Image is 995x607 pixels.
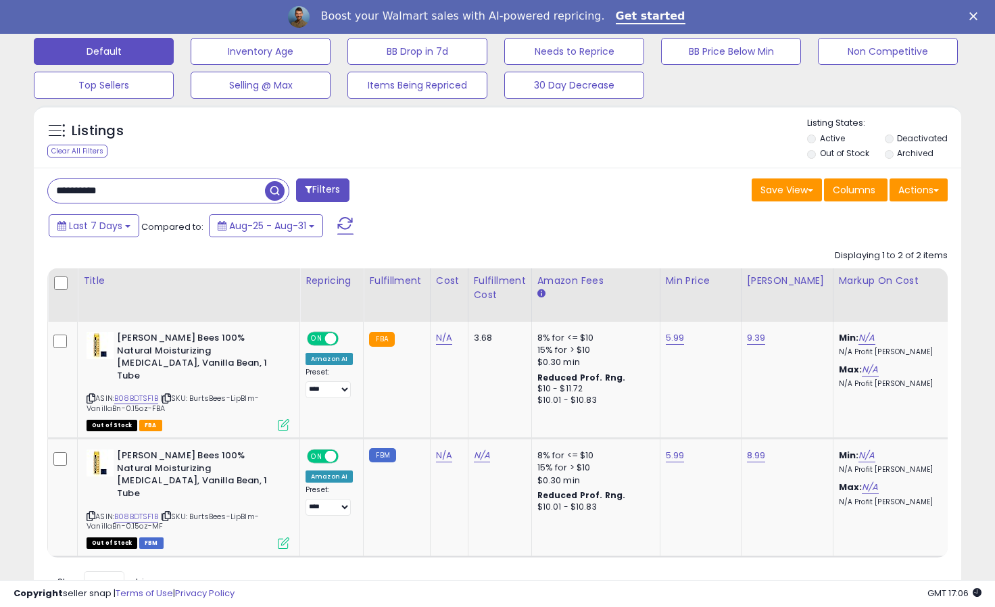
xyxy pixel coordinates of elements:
div: $10.01 - $10.83 [537,502,650,513]
a: B08BDTSF1B [114,511,158,523]
a: Terms of Use [116,587,173,600]
button: 30 Day Decrease [504,72,644,99]
span: | SKU: BurtsBees-LipBlm-VanillaBn-0.15oz-MF [87,511,259,531]
p: N/A Profit [PERSON_NAME] [839,497,951,507]
b: Reduced Prof. Rng. [537,372,626,383]
a: 9.39 [747,331,766,345]
label: Active [820,132,845,144]
div: Fulfillment Cost [474,274,526,302]
span: Aug-25 - Aug-31 [229,219,306,233]
p: Listing States: [807,117,961,130]
div: Markup on Cost [839,274,956,288]
span: OFF [337,451,358,462]
img: Profile image for Adrian [288,6,310,28]
span: FBM [139,537,164,549]
div: Boost your Walmart sales with AI-powered repricing. [320,9,604,23]
a: B08BDTSF1B [114,393,158,404]
span: All listings that are currently out of stock and unavailable for purchase on Amazon [87,537,137,549]
label: Archived [897,147,933,159]
img: 418mIWnZmBL._SL40_.jpg [87,450,114,477]
a: N/A [436,331,452,345]
label: Out of Stock [820,147,869,159]
p: N/A Profit [PERSON_NAME] [839,465,951,475]
b: Max: [839,363,863,376]
a: N/A [436,449,452,462]
div: $0.30 min [537,356,650,368]
div: 15% for > $10 [537,344,650,356]
div: Clear All Filters [47,145,107,157]
a: Privacy Policy [175,587,235,600]
div: Cost [436,274,462,288]
strong: Copyright [14,587,63,600]
span: Last 7 Days [69,219,122,233]
small: Amazon Fees. [537,288,545,300]
a: 8.99 [747,449,766,462]
div: $10.01 - $10.83 [537,395,650,406]
div: 15% for > $10 [537,462,650,474]
span: FBA [139,420,162,431]
div: Displaying 1 to 2 of 2 items [835,249,948,262]
span: Show: entries [57,575,155,588]
a: N/A [858,449,875,462]
div: $10 - $11.72 [537,383,650,395]
button: Last 7 Days [49,214,139,237]
button: Inventory Age [191,38,331,65]
p: N/A Profit [PERSON_NAME] [839,347,951,357]
button: Items Being Repriced [347,72,487,99]
span: Compared to: [141,220,203,233]
div: Close [969,12,983,20]
a: 5.99 [666,331,685,345]
button: Non Competitive [818,38,958,65]
span: ON [308,333,325,345]
label: Deactivated [897,132,948,144]
b: Max: [839,481,863,493]
div: Amazon Fees [537,274,654,288]
div: seller snap | | [14,587,235,600]
span: 2025-09-9 17:06 GMT [927,587,981,600]
span: Columns [833,183,875,197]
b: Min: [839,449,859,462]
button: Needs to Reprice [504,38,644,65]
th: The percentage added to the cost of goods (COGS) that forms the calculator for Min & Max prices. [833,268,961,322]
button: Top Sellers [34,72,174,99]
div: ASIN: [87,450,289,547]
b: Reduced Prof. Rng. [537,489,626,501]
button: BB Price Below Min [661,38,801,65]
button: BB Drop in 7d [347,38,487,65]
div: Fulfillment [369,274,424,288]
div: $0.30 min [537,475,650,487]
div: Amazon AI [306,470,353,483]
div: [PERSON_NAME] [747,274,827,288]
button: Selling @ Max [191,72,331,99]
button: Default [34,38,174,65]
span: OFF [337,333,358,345]
img: 418mIWnZmBL._SL40_.jpg [87,332,114,359]
b: Min: [839,331,859,344]
div: Preset: [306,368,353,398]
b: [PERSON_NAME] Bees 100% Natural Moisturizing [MEDICAL_DATA], Vanilla Bean, 1 Tube [117,450,281,503]
button: Columns [824,178,888,201]
h5: Listings [72,122,124,141]
a: N/A [474,449,490,462]
button: Aug-25 - Aug-31 [209,214,323,237]
div: Min Price [666,274,735,288]
span: | SKU: BurtsBees-LipBlm-VanillaBn-0.15oz-FBA [87,393,259,413]
a: N/A [862,363,878,377]
div: 8% for <= $10 [537,450,650,462]
button: Save View [752,178,822,201]
div: Repricing [306,274,358,288]
div: Amazon AI [306,353,353,365]
button: Filters [296,178,349,202]
p: N/A Profit [PERSON_NAME] [839,379,951,389]
div: 8% for <= $10 [537,332,650,344]
div: Preset: [306,485,353,516]
small: FBM [369,448,395,462]
a: N/A [858,331,875,345]
div: Title [83,274,294,288]
button: Actions [890,178,948,201]
a: Get started [616,9,685,24]
span: All listings that are currently out of stock and unavailable for purchase on Amazon [87,420,137,431]
div: 3.68 [474,332,521,344]
a: 5.99 [666,449,685,462]
div: ASIN: [87,332,289,429]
